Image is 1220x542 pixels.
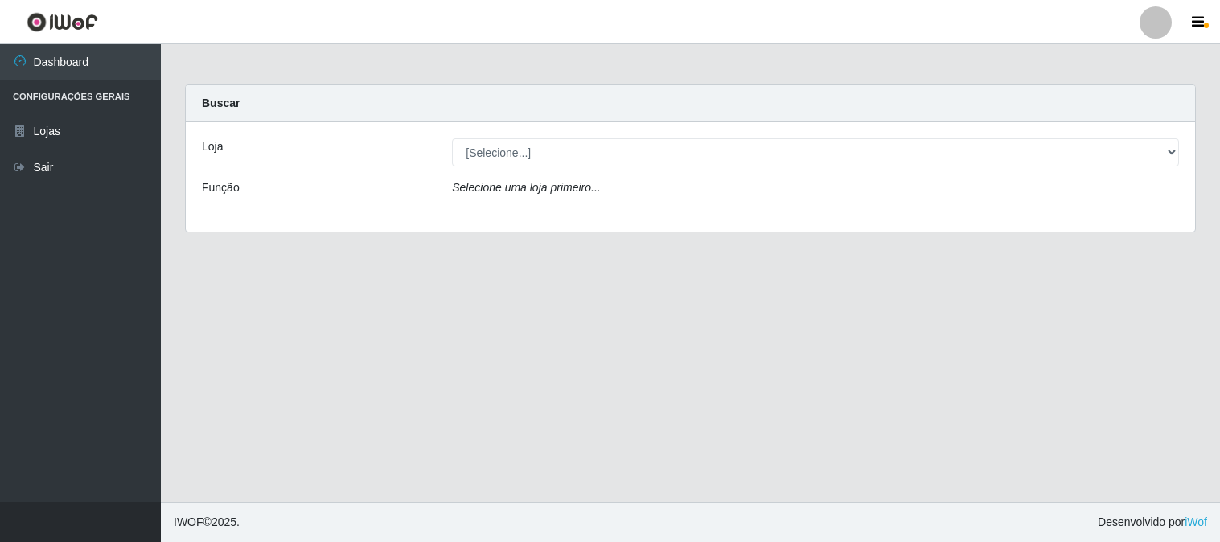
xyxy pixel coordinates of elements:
[174,514,240,531] span: © 2025 .
[174,515,203,528] span: IWOF
[1098,514,1207,531] span: Desenvolvido por
[202,179,240,196] label: Função
[27,12,98,32] img: CoreUI Logo
[202,138,223,155] label: Loja
[1185,515,1207,528] a: iWof
[202,96,240,109] strong: Buscar
[452,181,600,194] i: Selecione uma loja primeiro...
